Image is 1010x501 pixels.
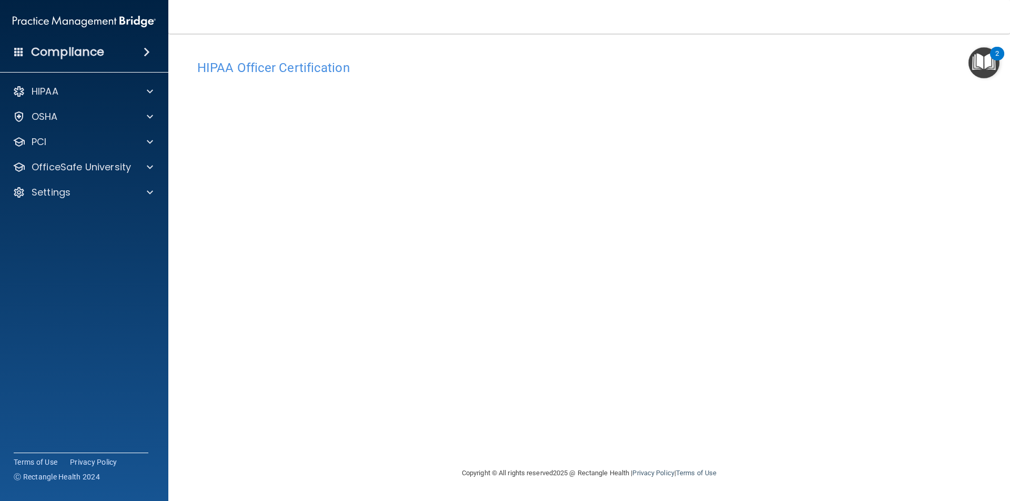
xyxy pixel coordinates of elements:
[13,11,156,32] img: PMB logo
[70,457,117,467] a: Privacy Policy
[13,161,153,173] a: OfficeSafe University
[32,110,58,123] p: OSHA
[14,457,57,467] a: Terms of Use
[197,61,981,75] h4: HIPAA Officer Certification
[13,136,153,148] a: PCI
[995,54,999,67] div: 2
[13,110,153,123] a: OSHA
[31,45,104,59] h4: Compliance
[32,186,70,199] p: Settings
[968,47,999,78] button: Open Resource Center, 2 new notifications
[632,469,674,477] a: Privacy Policy
[32,136,46,148] p: PCI
[676,469,716,477] a: Terms of Use
[13,186,153,199] a: Settings
[32,161,131,173] p: OfficeSafe University
[14,472,100,482] span: Ⓒ Rectangle Health 2024
[197,80,981,422] iframe: hipaa-training
[32,85,58,98] p: HIPAA
[397,456,781,490] div: Copyright © All rights reserved 2025 @ Rectangle Health | |
[13,85,153,98] a: HIPAA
